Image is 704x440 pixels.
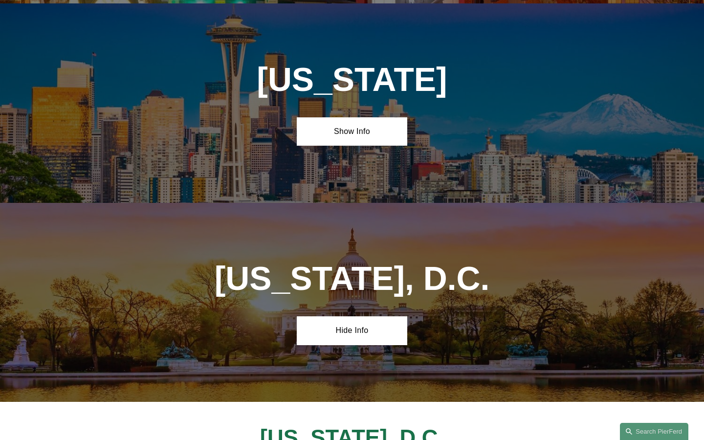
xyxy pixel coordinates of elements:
[297,316,407,345] a: Hide Info
[297,117,407,146] a: Show Info
[187,260,518,298] h1: [US_STATE], D.C.
[620,423,688,440] a: Search this site
[242,61,462,99] h1: [US_STATE]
